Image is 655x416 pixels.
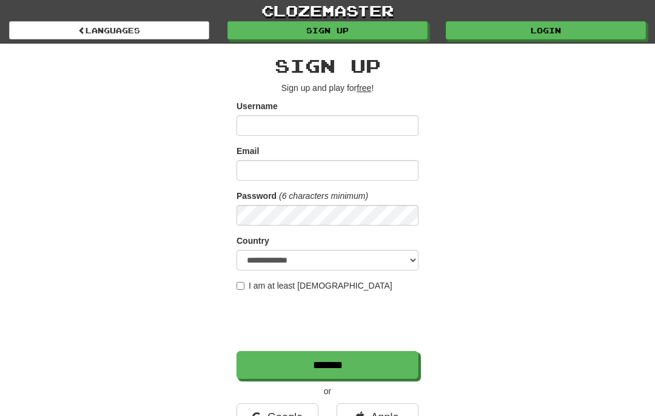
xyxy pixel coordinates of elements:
a: Languages [9,21,209,39]
a: Login [446,21,646,39]
input: I am at least [DEMOGRAPHIC_DATA] [237,282,244,290]
label: Username [237,100,278,112]
label: Country [237,235,269,247]
a: Sign up [227,21,428,39]
em: (6 characters minimum) [279,191,368,201]
h2: Sign up [237,56,418,76]
label: Password [237,190,277,202]
u: free [357,83,371,93]
iframe: reCAPTCHA [237,298,421,345]
label: Email [237,145,259,157]
label: I am at least [DEMOGRAPHIC_DATA] [237,280,392,292]
p: or [237,385,418,397]
p: Sign up and play for ! [237,82,418,94]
